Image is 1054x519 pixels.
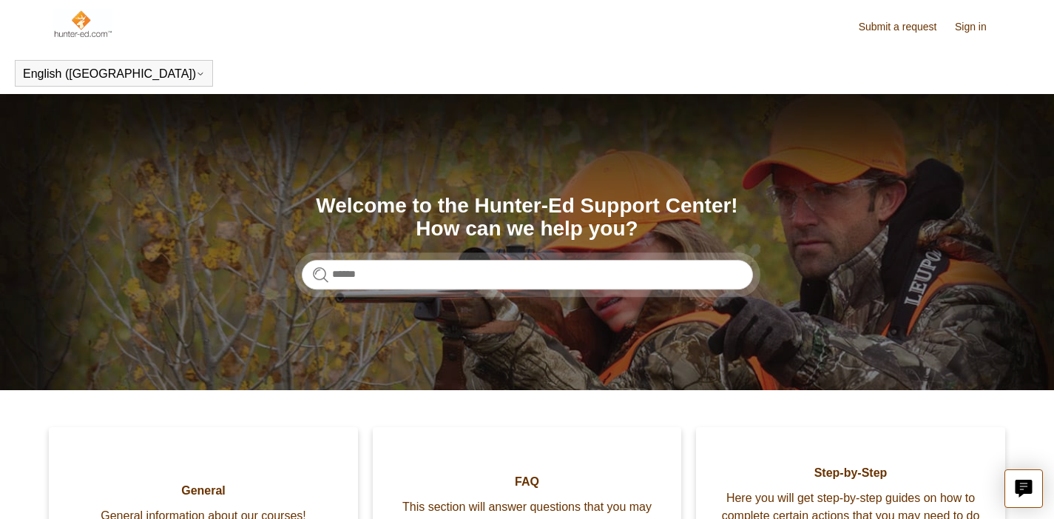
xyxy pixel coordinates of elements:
span: FAQ [395,473,660,491]
input: Search [302,260,753,289]
button: Live chat [1004,469,1043,508]
span: General [71,482,336,500]
span: Step-by-Step [718,464,983,482]
img: Hunter-Ed Help Center home page [53,9,112,38]
button: English ([GEOGRAPHIC_DATA]) [23,67,205,81]
a: Submit a request [859,19,952,35]
a: Sign in [955,19,1001,35]
h1: Welcome to the Hunter-Ed Support Center! How can we help you? [302,195,753,241]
